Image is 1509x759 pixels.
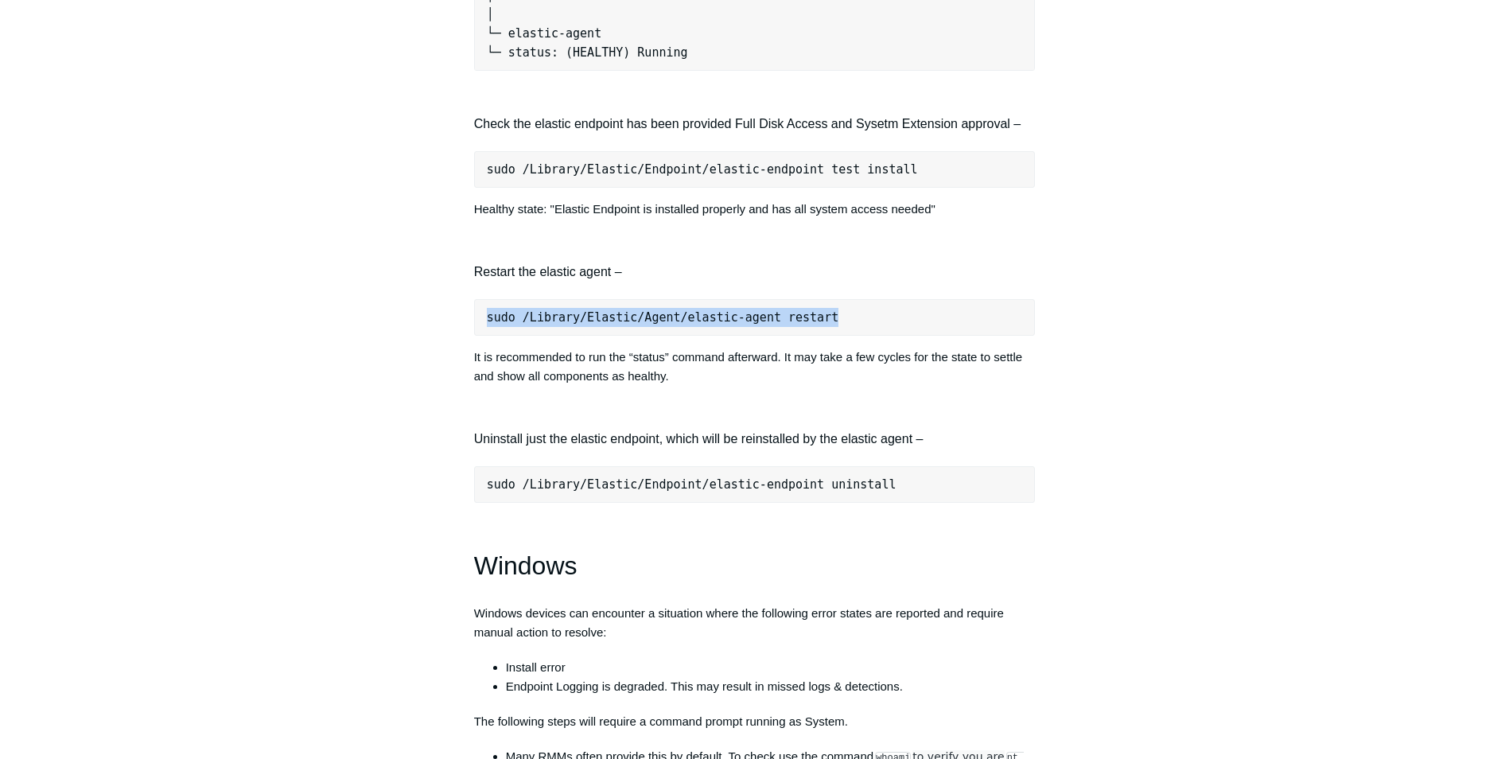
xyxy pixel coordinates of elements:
pre: sudo /Library/Elastic/Agent/elastic-agent restart [474,299,1036,336]
p: The following steps will require a command prompt running as System. [474,712,1036,731]
p: Healthy state: "Elastic Endpoint is installed properly and has all system access needed" [474,200,1036,219]
pre: sudo /Library/Elastic/Endpoint/elastic-endpoint test install [474,151,1036,188]
h4: Restart the elastic agent – [474,262,1036,282]
p: It is recommended to run the “status” command afterward. It may take a few cycles for the state t... [474,348,1036,386]
li: Install error [506,658,1036,677]
p: Windows devices can encounter a situation where the following error states are reported and requi... [474,604,1036,642]
li: Endpoint Logging is degraded. This may result in missed logs & detections. [506,677,1036,696]
h1: Windows [474,546,1036,586]
h4: Uninstall just the elastic endpoint, which will be reinstalled by the elastic agent – [474,429,1036,450]
h4: Check the elastic endpoint has been provided Full Disk Access and Sysetm Extension approval – [474,114,1036,134]
pre: sudo /Library/Elastic/Endpoint/elastic-endpoint uninstall [474,466,1036,503]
